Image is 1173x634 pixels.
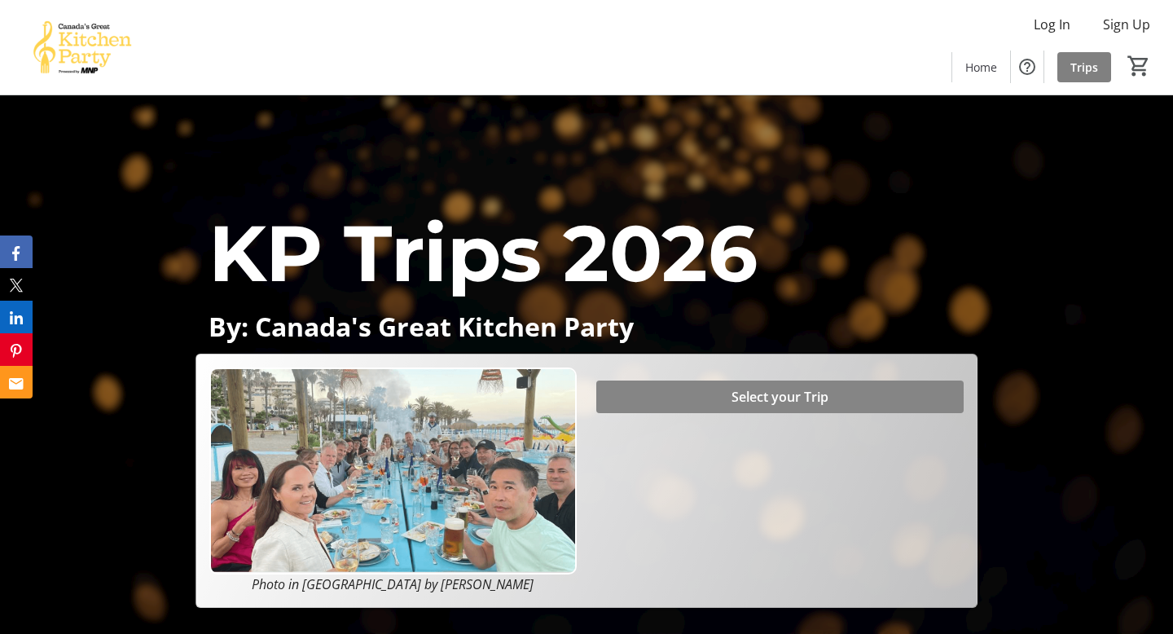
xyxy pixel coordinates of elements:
[209,368,577,575] img: Campaign CTA Media Photo
[596,381,964,413] button: Select your Trip
[252,575,534,593] em: Photo in [GEOGRAPHIC_DATA] by [PERSON_NAME]
[731,387,828,407] span: Select your Trip
[1034,15,1070,34] span: Log In
[10,7,155,88] img: Canada’s Great Kitchen Party's Logo
[1021,11,1083,37] button: Log In
[209,205,758,301] span: KP Trips 2026
[1090,11,1163,37] button: Sign Up
[1011,51,1043,83] button: Help
[1124,51,1153,81] button: Cart
[209,312,964,341] p: By: Canada's Great Kitchen Party
[965,59,997,76] span: Home
[1070,59,1098,76] span: Trips
[1103,15,1150,34] span: Sign Up
[1057,52,1111,82] a: Trips
[952,52,1010,82] a: Home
